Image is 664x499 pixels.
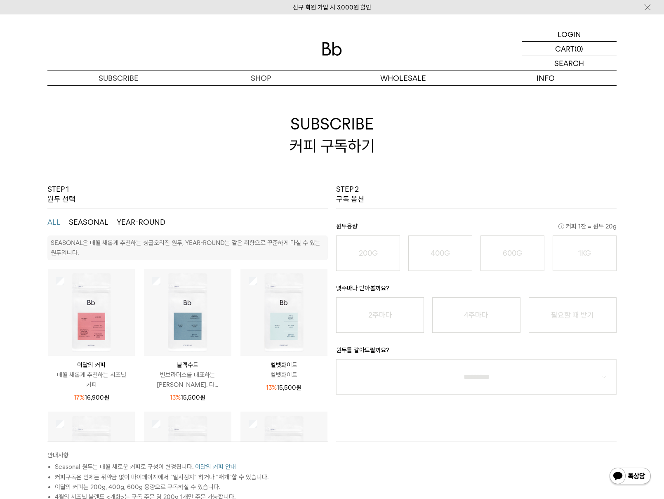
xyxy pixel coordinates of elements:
p: STEP 2 구독 옵션 [336,184,364,205]
button: YEAR-ROUND [117,217,165,227]
o: 600G [503,249,522,257]
a: CART (0) [522,42,617,56]
p: CART [555,42,575,56]
p: 몇주마다 받아볼까요? [336,283,617,297]
button: 1KG [553,235,617,271]
a: 신규 회원 가입 시 3,000원 할인 [293,4,371,11]
img: 로고 [322,42,342,56]
img: 상품이미지 [144,412,231,499]
p: STEP 1 원두 선택 [47,184,75,205]
p: 벨벳화이트 [240,360,327,370]
a: SHOP [190,71,332,85]
p: 안내사항 [47,450,328,462]
p: 16,900 [74,393,109,402]
p: 원두용량 [336,221,617,235]
o: 400G [431,249,450,257]
span: 원 [104,394,109,401]
p: SEASONAL은 매월 새롭게 추천하는 싱글오리진 원두, YEAR-ROUND는 같은 취향으로 꾸준하게 마실 수 있는 원두입니다. [51,239,320,257]
button: 400G [408,235,472,271]
span: 13% [170,394,181,401]
p: 이달의 커피 [48,360,135,370]
p: 벨벳화이트 [240,370,327,380]
button: 필요할 때 받기 [529,297,617,333]
p: 15,500 [266,383,301,393]
p: (0) [575,42,583,56]
h2: SUBSCRIBE 커피 구독하기 [47,85,617,184]
span: 원 [200,394,205,401]
li: Seasonal 원두는 매월 새로운 커피로 구성이 변경됩니다. [55,462,328,472]
img: 상품이미지 [144,269,231,356]
button: SEASONAL [69,217,108,227]
p: 빈브라더스를 대표하는 [PERSON_NAME]. 다... [144,370,231,390]
o: 200G [359,249,378,257]
p: SEARCH [554,56,584,71]
li: 이달의 커피는 200g, 400g, 600g 용량으로 구독하실 수 있습니다. [55,482,328,492]
p: WHOLESALE [332,71,474,85]
p: LOGIN [558,27,581,41]
span: 커피 1잔 = 윈두 20g [558,221,617,231]
img: 상품이미지 [48,412,135,499]
a: SUBSCRIBE [47,71,190,85]
button: ALL [47,217,61,227]
p: 매월 새롭게 추천하는 시즈널 커피 [48,370,135,390]
img: 상품이미지 [240,412,327,499]
a: LOGIN [522,27,617,42]
p: 15,500 [170,393,205,402]
span: 원 [296,384,301,391]
img: 상품이미지 [48,269,135,356]
button: 4주마다 [432,297,520,333]
o: 1KG [578,249,591,257]
span: 13% [266,384,277,391]
p: INFO [474,71,617,85]
span: 17% [74,394,85,401]
img: 카카오톡 채널 1:1 채팅 버튼 [609,467,652,487]
button: 200G [336,235,400,271]
p: 블랙수트 [144,360,231,370]
li: 커피구독은 언제든 위약금 없이 마이페이지에서 “일시정지” 하거나 “재개”할 수 있습니다. [55,472,328,482]
img: 상품이미지 [240,269,327,356]
button: 2주마다 [336,297,424,333]
button: 이달의 커피 안내 [195,462,236,472]
button: 600G [480,235,544,271]
p: 원두를 갈아드릴까요? [336,345,617,359]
